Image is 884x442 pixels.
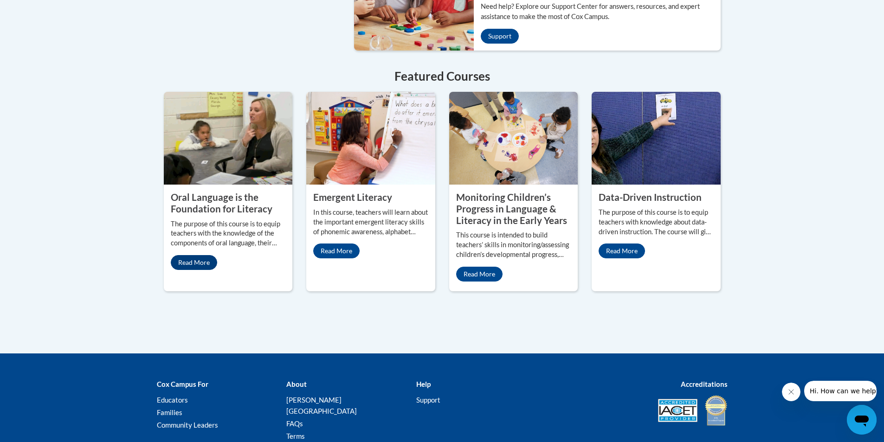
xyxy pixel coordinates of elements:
a: Community Leaders [157,421,218,429]
img: IDA® Accredited [704,394,728,427]
span: Hi. How can we help? [6,6,75,14]
a: Read More [171,255,217,270]
b: Help [416,380,431,388]
b: Cox Campus For [157,380,208,388]
img: Emergent Literacy [306,92,435,185]
property: Monitoring Children’s Progress in Language & Literacy in the Early Years [456,192,567,225]
a: Support [416,396,440,404]
p: In this course, teachers will learn about the important emergent literacy skills of phonemic awar... [313,208,428,237]
a: FAQs [286,419,303,428]
a: Families [157,408,182,416]
img: Monitoring Children’s Progress in Language & Literacy in the Early Years [449,92,578,185]
a: Terms [286,432,305,440]
b: Accreditations [681,380,728,388]
p: The purpose of this course is to equip teachers with the knowledge of the components of oral lang... [171,219,286,249]
a: [PERSON_NAME][GEOGRAPHIC_DATA] [286,396,357,415]
img: Accredited IACET® Provider [658,399,697,422]
b: About [286,380,307,388]
img: Data-Driven Instruction [592,92,721,185]
p: Need help? Explore our Support Center for answers, resources, and expert assistance to make the m... [481,1,721,22]
p: This course is intended to build teachers’ skills in monitoring/assessing children’s developmenta... [456,231,571,260]
h4: Featured Courses [164,67,721,85]
iframe: Message from company [804,381,877,401]
a: Read More [456,267,503,282]
p: The purpose of this course is to equip teachers with knowledge about data-driven instruction. The... [599,208,714,237]
property: Oral Language is the Foundation for Literacy [171,192,272,214]
a: Support [481,29,519,44]
a: Educators [157,396,188,404]
property: Emergent Literacy [313,192,392,203]
a: Read More [313,243,360,258]
iframe: Close message [782,383,800,401]
img: Oral Language is the Foundation for Literacy [164,92,293,185]
property: Data-Driven Instruction [599,192,702,203]
iframe: Button to launch messaging window [847,405,877,435]
a: Read More [599,243,645,258]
